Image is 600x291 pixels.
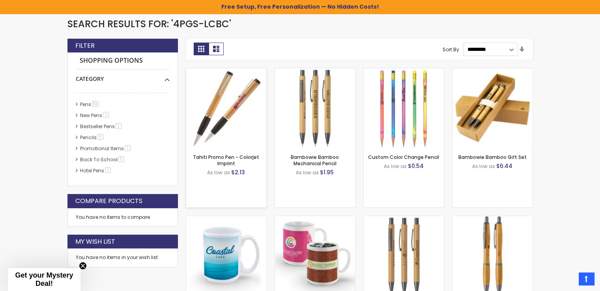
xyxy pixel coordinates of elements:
span: As low as [472,163,495,170]
span: 5 [97,134,103,140]
span: Get your Mystery Deal! [15,271,73,287]
span: 5 [118,156,124,162]
a: Tahiti Promo Pen - Colorjet Imprint [186,68,266,75]
a: Bambowie Bamboo Mechanical Pencil [291,154,339,167]
button: Close teaser [79,262,87,270]
a: Tahiti Promo Pen - Colorjet Imprint [193,154,259,167]
a: Top [579,272,594,285]
span: 1 [116,123,121,129]
a: Pencils5 [78,134,106,141]
img: Bambowie Bamboo Gift Set [452,68,533,148]
span: $0.54 [408,162,424,170]
a: 12 Oz SimpliColor Mug [275,216,355,222]
a: Bambowie Bamboo Gift Set [452,68,533,75]
span: As low as [207,169,230,176]
a: Back To School5 [78,156,127,163]
img: Tahiti Promo Pen - Colorjet Imprint [186,68,266,148]
span: $2.13 [231,168,245,176]
div: Category [76,69,170,83]
a: Pens59 [78,101,101,108]
div: You have no items to compare. [67,208,178,227]
div: Get your Mystery Deal!Close teaser [8,268,80,291]
a: Hotel Pens​2 [78,167,114,174]
strong: Shopping Options [76,52,170,69]
strong: Compare Products [75,197,142,205]
span: As low as [384,163,407,170]
a: Bamboo Sophisticate Pen - Laser Engraved [452,216,533,222]
span: 59 [92,101,99,107]
span: 1 [103,112,109,118]
a: Custom Color Change Pencil [364,68,444,75]
a: Bambowie Bamboo Gift Set [458,154,527,160]
a: 15 Oz SimpliColor Mug [186,216,266,222]
span: 2 [105,167,111,173]
img: Custom Color Change Pencil [364,68,444,148]
a: Bestseller Pens1 [78,123,124,130]
span: 1 [125,145,131,151]
span: As low as [296,169,319,176]
a: New Pens1 [78,112,112,119]
a: Promotional Items1 [78,145,133,152]
span: Search results for: '4PGS-LCBC' [67,17,231,30]
a: Bambowie Bamboo Mechanical Pencil [275,68,355,75]
a: Personalized Bambowie Bamboo Pen [364,216,444,222]
label: Sort By [443,46,459,52]
span: $1.95 [320,168,334,176]
strong: Filter [75,41,95,50]
span: $6.44 [496,162,512,170]
div: You have no items in your wish list. [76,254,170,261]
strong: My Wish List [75,237,115,246]
strong: Grid [194,43,209,55]
a: Custom Color Change Pencil [368,154,439,160]
img: Bambowie Bamboo Mechanical Pencil [275,68,355,148]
